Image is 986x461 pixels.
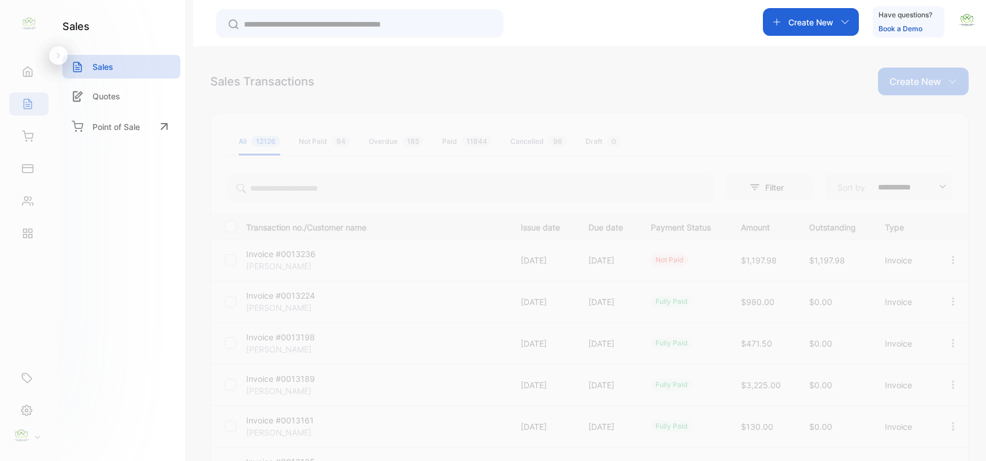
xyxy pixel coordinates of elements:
span: 0 [607,136,621,147]
div: fully paid [651,420,692,433]
div: fully paid [651,337,692,350]
div: Draft [585,136,621,147]
p: Outstanding [809,219,861,233]
p: Invoice [885,421,924,433]
p: Create New [889,75,941,88]
p: Invoice #0013236 [246,248,333,260]
button: Create New [763,8,859,36]
p: Invoice #0013189 [246,373,333,385]
p: [DATE] [588,337,628,350]
span: $0.00 [809,297,832,307]
a: Book a Demo [878,24,922,33]
img: logo [20,15,38,32]
div: Not Paid [299,136,350,147]
p: [PERSON_NAME] [246,343,333,355]
span: 12126 [251,136,280,147]
p: Invoice #0013161 [246,414,333,426]
span: $3,225.00 [741,380,781,390]
p: [PERSON_NAME] [246,385,333,397]
span: $0.00 [809,339,832,348]
p: [DATE] [521,296,565,308]
a: Point of Sale [62,114,180,139]
p: Invoice [885,296,924,308]
div: not paid [651,254,688,266]
p: Invoice [885,254,924,266]
p: [PERSON_NAME] [246,260,333,272]
p: [DATE] [521,379,565,391]
span: $1,197.98 [809,255,845,265]
p: [DATE] [588,379,628,391]
p: [PERSON_NAME] [246,302,333,314]
p: [PERSON_NAME] [246,426,333,438]
button: Create New [878,68,969,95]
p: Amount [741,219,785,233]
p: [DATE] [521,421,565,433]
p: Invoice [885,379,924,391]
p: Payment Status [651,219,717,233]
p: [DATE] [521,337,565,350]
p: Invoice #0013224 [246,289,333,302]
p: Quotes [92,90,120,102]
p: Sales [92,61,113,73]
span: $130.00 [741,422,773,432]
button: avatar [958,8,976,36]
p: Invoice #0013198 [246,331,333,343]
div: Overdue [369,136,424,147]
span: $1,197.98 [741,255,777,265]
span: 185 [402,136,424,147]
p: Due date [588,219,628,233]
span: $471.50 [741,339,772,348]
p: Invoice [885,337,924,350]
p: [DATE] [588,254,628,266]
div: fully paid [651,378,692,391]
span: 94 [332,136,350,147]
div: Cancelled [510,136,567,147]
div: All [239,136,280,147]
span: 96 [548,136,567,147]
span: $0.00 [809,380,832,390]
img: avatar [958,12,976,29]
p: Create New [788,16,833,28]
p: Issue date [521,219,565,233]
div: Sales Transactions [210,73,314,90]
a: Quotes [62,84,180,108]
p: Point of Sale [92,121,140,133]
div: fully paid [651,295,692,308]
img: profile [13,427,30,444]
h1: sales [62,18,90,34]
iframe: LiveChat chat widget [937,412,986,461]
div: Paid [442,136,492,147]
p: Type [885,219,924,233]
span: $0.00 [809,422,832,432]
span: 11844 [462,136,492,147]
p: Have questions? [878,9,932,21]
p: Transaction no./Customer name [246,219,506,233]
span: $980.00 [741,297,774,307]
p: Sort by [837,181,865,194]
p: [DATE] [588,421,628,433]
a: Sales [62,55,180,79]
button: Sort by [825,173,952,201]
p: [DATE] [521,254,565,266]
p: [DATE] [588,296,628,308]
